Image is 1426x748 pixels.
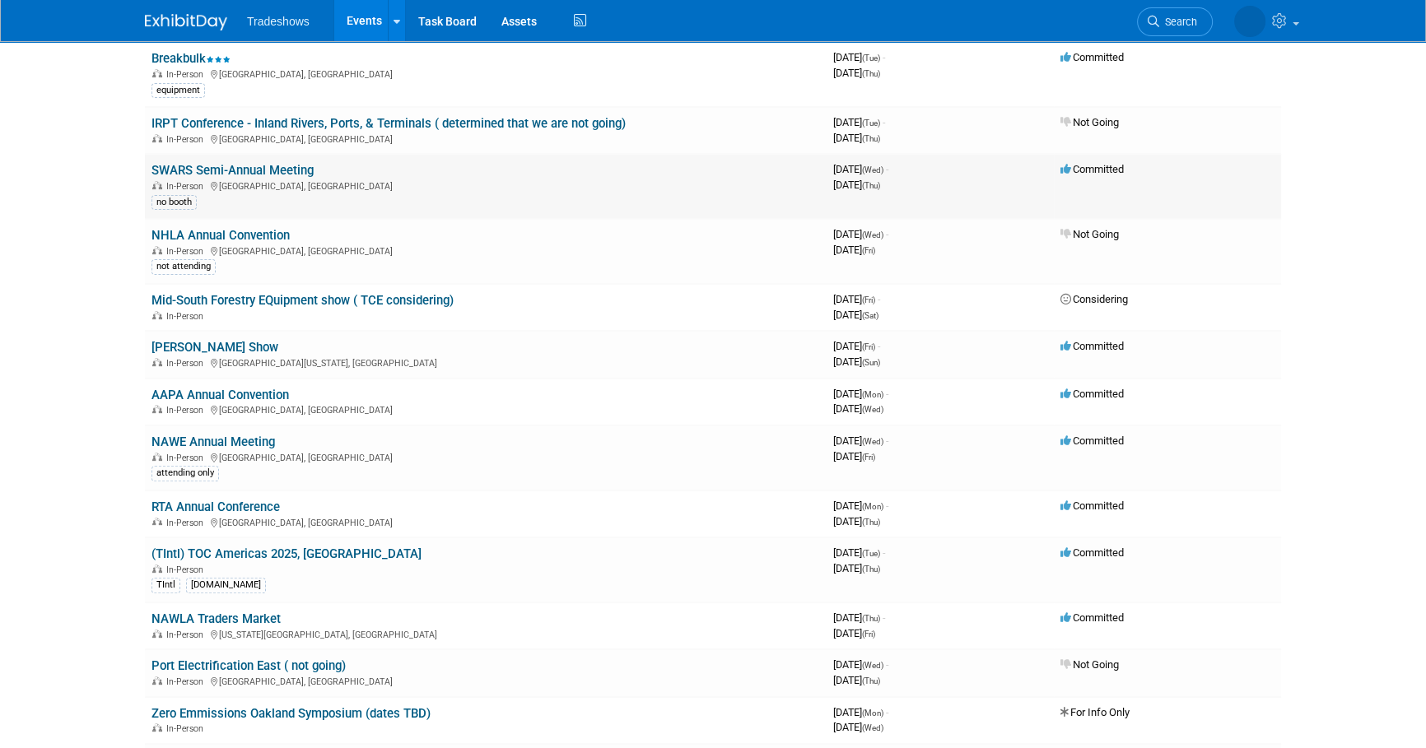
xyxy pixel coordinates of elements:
[886,228,888,240] span: -
[151,546,422,561] a: (TIntl) TOC Americas 2025, [GEOGRAPHIC_DATA]
[833,163,888,175] span: [DATE]
[166,723,208,734] span: In-Person
[833,402,883,415] span: [DATE]
[1060,116,1119,128] span: Not Going
[1060,706,1130,718] span: For Info Only
[862,723,883,732] span: (Wed)
[862,165,883,174] span: (Wed)
[833,132,880,144] span: [DATE]
[1060,499,1124,512] span: Committed
[886,499,888,512] span: -
[152,311,162,319] img: In-Person Event
[151,163,314,178] a: SWARS Semi-Annual Meeting
[862,69,880,78] span: (Thu)
[1060,51,1124,63] span: Committed
[166,518,208,528] span: In-Person
[166,405,208,416] span: In-Person
[878,340,880,352] span: -
[152,676,162,685] img: In-Person Event
[833,309,878,321] span: [DATE]
[166,181,208,192] span: In-Person
[833,116,885,128] span: [DATE]
[1060,611,1124,624] span: Committed
[833,515,880,527] span: [DATE]
[886,434,888,447] span: -
[151,51,231,66] a: Breakbulk
[862,295,875,304] span: (Fri)
[152,564,162,573] img: In-Person Event
[1060,658,1119,671] span: Not Going
[862,118,880,128] span: (Tue)
[151,132,820,145] div: [GEOGRAPHIC_DATA], [GEOGRAPHIC_DATA]
[833,658,888,671] span: [DATE]
[1137,7,1213,36] a: Search
[862,390,883,399] span: (Mon)
[1159,16,1197,28] span: Search
[151,466,219,481] div: attending only
[151,499,280,514] a: RTA Annual Conference
[186,578,266,592] div: [DOMAIN_NAME]
[1060,163,1124,175] span: Committed
[1060,388,1124,400] span: Committed
[151,611,281,626] a: NAWLA Traders Market
[152,723,162,732] img: In-Person Event
[886,163,888,175] span: -
[152,246,162,254] img: In-Person Event
[883,546,885,559] span: -
[862,230,883,239] span: (Wed)
[151,293,454,308] a: Mid-South Forestry EQuipment show ( TCE considering)
[833,228,888,240] span: [DATE]
[862,661,883,670] span: (Wed)
[152,518,162,526] img: In-Person Event
[166,564,208,575] span: In-Person
[151,674,820,687] div: [GEOGRAPHIC_DATA], [GEOGRAPHIC_DATA]
[145,14,227,30] img: ExhibitDay
[862,453,875,462] span: (Fri)
[151,434,275,449] a: NAWE Annual Meeting
[833,51,885,63] span: [DATE]
[883,611,885,624] span: -
[883,51,885,63] span: -
[886,658,888,671] span: -
[1060,293,1128,305] span: Considering
[862,405,883,414] span: (Wed)
[166,246,208,257] span: In-Person
[833,499,888,512] span: [DATE]
[878,293,880,305] span: -
[833,611,885,624] span: [DATE]
[883,116,885,128] span: -
[166,630,208,640] span: In-Person
[151,259,216,274] div: not attending
[833,627,875,639] span: [DATE]
[862,564,880,574] span: (Thu)
[152,134,162,142] img: In-Person Event
[152,181,162,189] img: In-Person Event
[886,388,888,400] span: -
[152,453,162,461] img: In-Person Event
[862,676,880,685] span: (Thu)
[862,181,880,190] span: (Thu)
[833,179,880,191] span: [DATE]
[1060,546,1124,559] span: Committed
[862,53,880,63] span: (Tue)
[166,358,208,369] span: In-Person
[862,358,880,367] span: (Sun)
[833,434,888,447] span: [DATE]
[151,195,197,210] div: no booth
[1234,6,1265,37] img: Matlyn Lowrey
[166,676,208,687] span: In-Person
[151,340,278,355] a: [PERSON_NAME] Show
[862,134,880,143] span: (Thu)
[151,179,820,192] div: [GEOGRAPHIC_DATA], [GEOGRAPHIC_DATA]
[833,546,885,559] span: [DATE]
[151,706,431,721] a: Zero Emmissions Oakland Symposium (dates TBD)
[886,706,888,718] span: -
[833,388,888,400] span: [DATE]
[833,244,875,256] span: [DATE]
[166,69,208,80] span: In-Person
[166,311,208,322] span: In-Person
[833,721,883,733] span: [DATE]
[151,627,820,640] div: [US_STATE][GEOGRAPHIC_DATA], [GEOGRAPHIC_DATA]
[247,15,310,28] span: Tradeshows
[862,502,883,511] span: (Mon)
